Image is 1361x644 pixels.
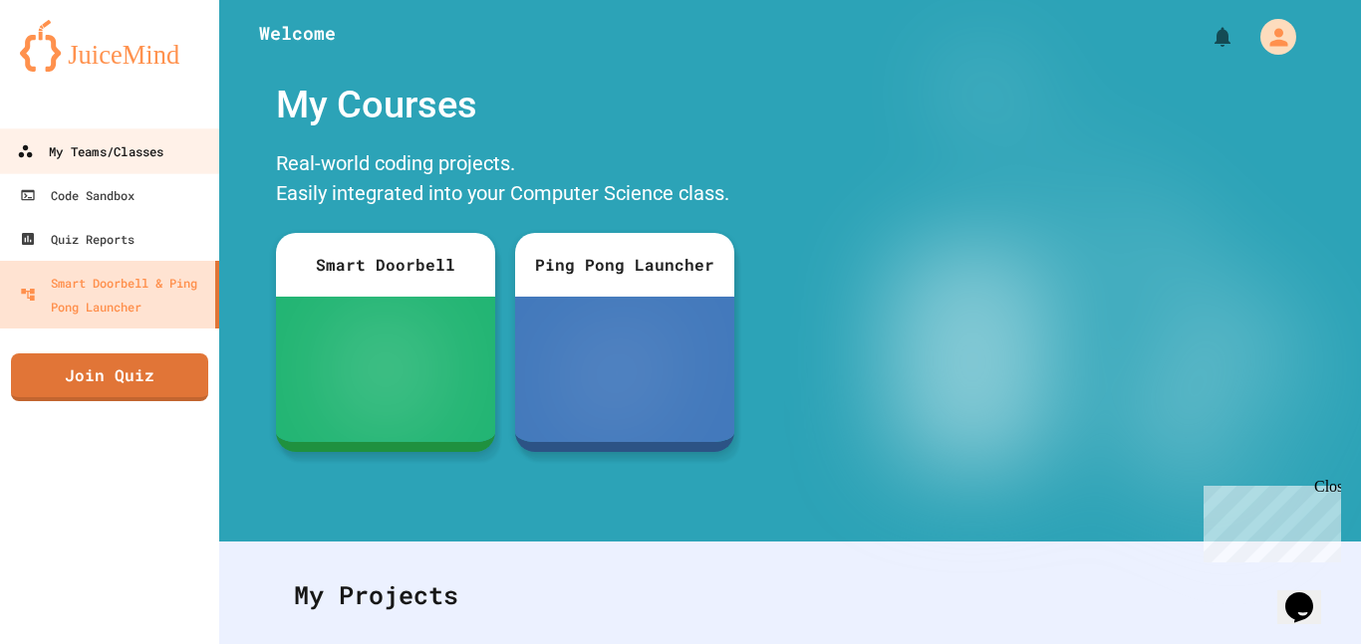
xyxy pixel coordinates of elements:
[357,329,413,409] img: sdb-white.svg
[580,329,669,409] img: ppl-with-ball.png
[274,556,1306,634] div: My Projects
[8,8,137,126] div: Chat with us now!Close
[20,271,207,319] div: Smart Doorbell & Ping Pong Launcher
[276,233,495,297] div: Smart Doorbell
[1277,564,1341,624] iframe: chat widget
[808,67,1342,522] img: banner-image-my-projects.png
[266,67,744,143] div: My Courses
[20,20,199,72] img: logo-orange.svg
[20,183,135,207] div: Code Sandbox
[1196,478,1341,562] iframe: chat widget
[1174,20,1239,54] div: My Notifications
[515,233,734,297] div: Ping Pong Launcher
[1239,14,1301,60] div: My Account
[11,353,208,401] a: Join Quiz
[17,139,163,164] div: My Teams/Classes
[20,227,135,251] div: Quiz Reports
[266,143,744,218] div: Real-world coding projects. Easily integrated into your Computer Science class.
